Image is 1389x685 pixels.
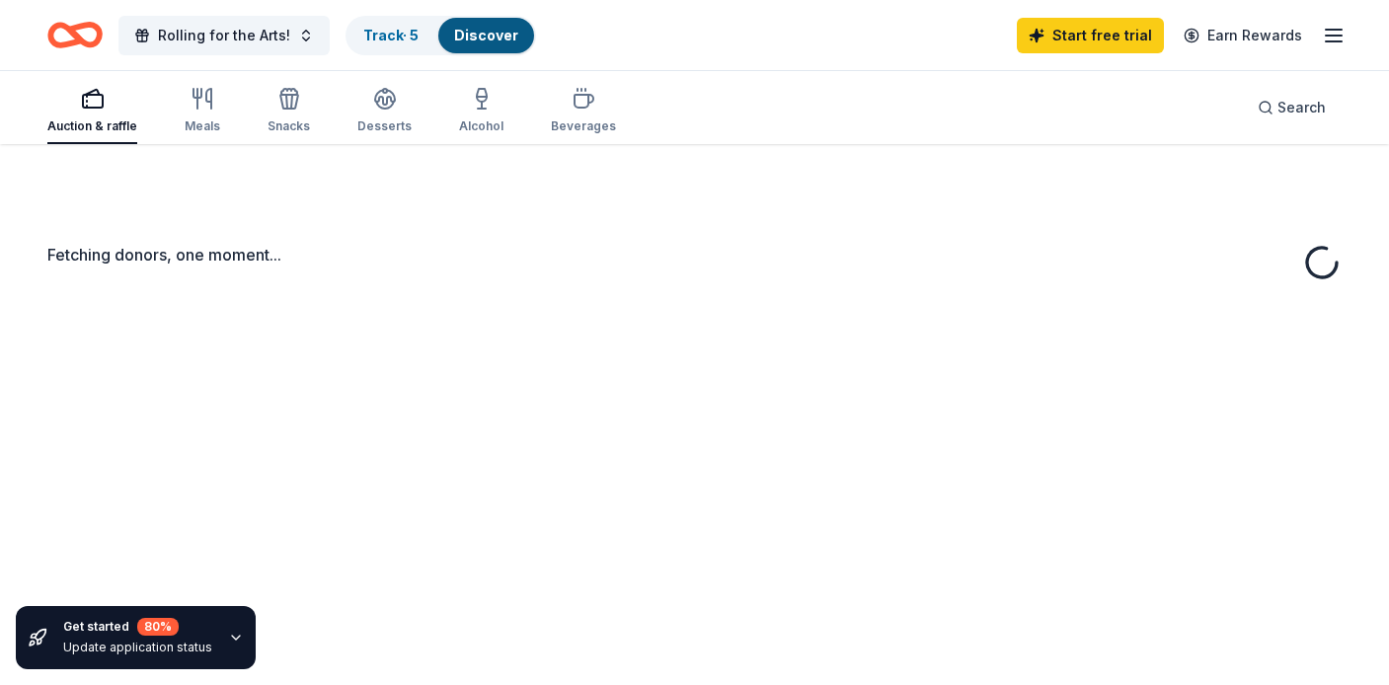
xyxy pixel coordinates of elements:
div: Fetching donors, one moment... [47,243,1342,266]
a: Home [47,12,103,58]
div: Snacks [268,118,310,134]
button: Alcohol [459,79,503,144]
button: Rolling for the Arts! [118,16,330,55]
div: Update application status [63,640,212,655]
div: 80 % [137,618,179,636]
div: Beverages [551,118,616,134]
div: Alcohol [459,118,503,134]
span: Rolling for the Arts! [158,24,290,47]
div: Meals [185,118,220,134]
a: Track· 5 [363,27,419,43]
button: Track· 5Discover [346,16,536,55]
div: Auction & raffle [47,118,137,134]
div: Desserts [357,118,412,134]
button: Snacks [268,79,310,144]
span: Search [1277,96,1326,119]
button: Auction & raffle [47,79,137,144]
button: Meals [185,79,220,144]
a: Discover [454,27,518,43]
a: Earn Rewards [1172,18,1314,53]
button: Desserts [357,79,412,144]
button: Search [1242,88,1342,127]
a: Start free trial [1017,18,1164,53]
div: Get started [63,618,212,636]
button: Beverages [551,79,616,144]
